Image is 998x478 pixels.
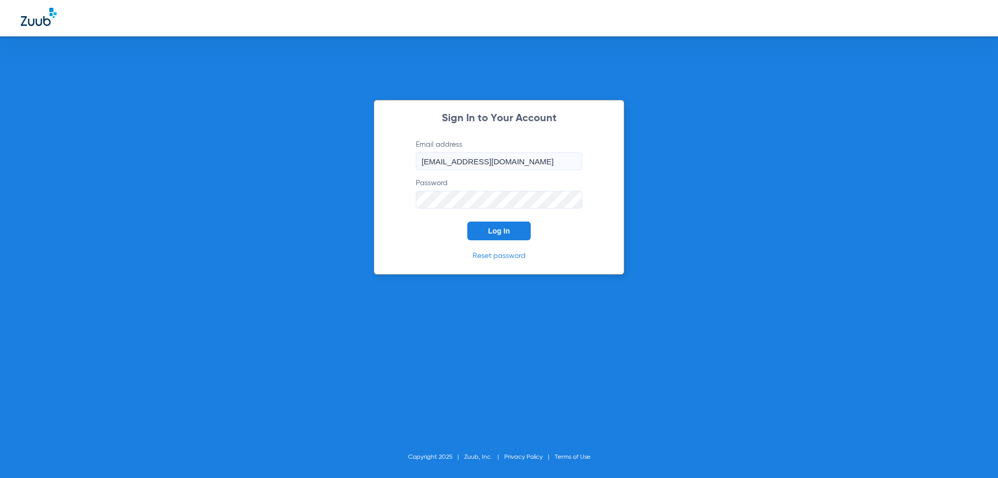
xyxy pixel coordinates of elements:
[408,452,464,462] li: Copyright 2025
[400,113,598,124] h2: Sign In to Your Account
[416,139,582,170] label: Email address
[464,452,504,462] li: Zuub, Inc.
[504,454,543,460] a: Privacy Policy
[467,222,531,240] button: Log In
[472,252,526,260] a: Reset password
[416,152,582,170] input: Email address
[488,227,510,235] span: Log In
[416,178,582,209] label: Password
[21,8,57,26] img: Zuub Logo
[555,454,590,460] a: Terms of Use
[946,428,998,478] iframe: Chat Widget
[416,191,582,209] input: Password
